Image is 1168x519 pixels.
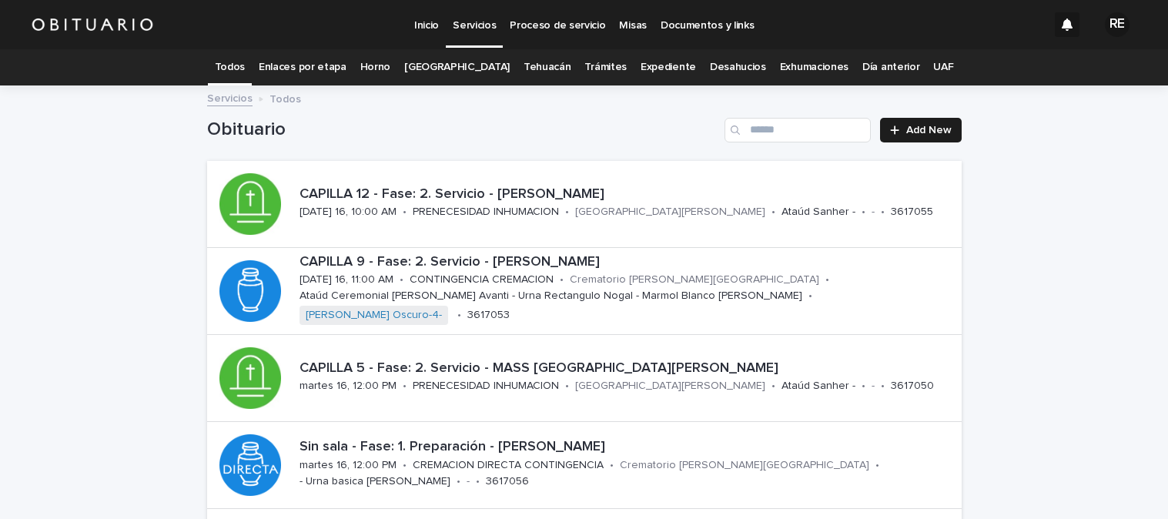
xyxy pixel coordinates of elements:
p: martes 16, 12:00 PM [300,380,397,393]
p: • [862,380,865,393]
p: • [457,309,461,322]
p: 3617050 [891,380,934,393]
p: • [403,380,407,393]
p: • [565,206,569,219]
p: Ataúd Ceremonial [PERSON_NAME] Avanti - Urna Rectangulo Nogal - Marmol Blanco [PERSON_NAME] [300,290,802,303]
p: - Urna basica [PERSON_NAME] [300,475,450,488]
p: CONTINGENCIA CREMACION [410,273,554,286]
p: • [825,273,829,286]
p: • [881,206,885,219]
p: CAPILLA 9 - Fase: 2. Servicio - [PERSON_NAME] [300,254,955,271]
a: [PERSON_NAME] Oscuro-4- [306,309,442,322]
a: Desahucios [710,49,766,85]
p: • [457,475,460,488]
p: [DATE] 16, 11:00 AM [300,273,393,286]
p: Crematorio [PERSON_NAME][GEOGRAPHIC_DATA] [570,273,819,286]
p: Crematorio [PERSON_NAME][GEOGRAPHIC_DATA] [620,459,869,472]
p: CAPILLA 12 - Fase: 2. Servicio - [PERSON_NAME] [300,186,955,203]
a: Enlaces por etapa [259,49,346,85]
a: CAPILLA 5 - Fase: 2. Servicio - MASS [GEOGRAPHIC_DATA][PERSON_NAME]martes 16, 12:00 PM•PRENECESID... [207,335,962,422]
a: Trámites [584,49,627,85]
h1: Obituario [207,119,719,141]
p: Ataúd Sanher - [781,380,855,393]
p: - [467,475,470,488]
a: CAPILLA 9 - Fase: 2. Servicio - [PERSON_NAME][DATE] 16, 11:00 AM•CONTINGENCIA CREMACION•Crematori... [207,248,962,335]
p: - [872,206,875,219]
p: • [560,273,564,286]
p: martes 16, 12:00 PM [300,459,397,472]
div: RE [1105,12,1130,37]
a: CAPILLA 12 - Fase: 2. Servicio - [PERSON_NAME][DATE] 16, 10:00 AM•PRENECESIDAD INHUMACION•[GEOGRA... [207,161,962,248]
a: Día anterior [862,49,919,85]
a: UAF [933,49,953,85]
a: Todos [215,49,245,85]
p: • [862,206,865,219]
a: Servicios [207,89,253,106]
a: Sin sala - Fase: 1. Preparación - [PERSON_NAME]martes 16, 12:00 PM•CREMACION DIRECTA CONTINGENCIA... [207,422,962,509]
p: • [400,273,403,286]
p: • [771,206,775,219]
p: [GEOGRAPHIC_DATA][PERSON_NAME] [575,206,765,219]
p: Todos [269,89,301,106]
p: • [403,206,407,219]
p: • [808,290,812,303]
a: Add New [880,118,961,142]
p: • [875,459,879,472]
p: • [881,380,885,393]
input: Search [725,118,871,142]
p: CREMACION DIRECTA CONTINGENCIA [413,459,604,472]
a: [GEOGRAPHIC_DATA] [404,49,510,85]
p: Sin sala - Fase: 1. Preparación - [PERSON_NAME] [300,439,955,456]
a: Tehuacán [524,49,571,85]
p: [GEOGRAPHIC_DATA][PERSON_NAME] [575,380,765,393]
a: Expediente [641,49,696,85]
p: 3617053 [467,309,510,322]
img: HUM7g2VNRLqGMmR9WVqf [31,9,154,40]
p: • [565,380,569,393]
p: • [403,459,407,472]
p: CAPILLA 5 - Fase: 2. Servicio - MASS [GEOGRAPHIC_DATA][PERSON_NAME] [300,360,955,377]
p: Ataúd Sanher - [781,206,855,219]
span: Add New [906,125,952,136]
p: 3617055 [891,206,933,219]
p: PRENECESIDAD INHUMACION [413,206,559,219]
p: • [610,459,614,472]
p: • [771,380,775,393]
p: [DATE] 16, 10:00 AM [300,206,397,219]
a: Horno [360,49,390,85]
p: • [476,475,480,488]
p: - [872,380,875,393]
a: Exhumaciones [780,49,848,85]
p: PRENECESIDAD INHUMACION [413,380,559,393]
p: 3617056 [486,475,529,488]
